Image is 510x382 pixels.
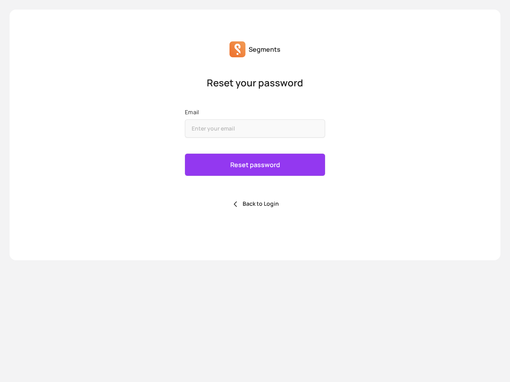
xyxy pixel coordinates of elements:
[185,154,325,176] button: Reset password
[185,119,325,138] input: Email
[231,200,279,207] a: Back to Login
[185,76,325,89] p: Reset your password
[185,108,325,116] label: Email
[230,160,280,170] p: Reset password
[249,45,280,54] p: Segments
